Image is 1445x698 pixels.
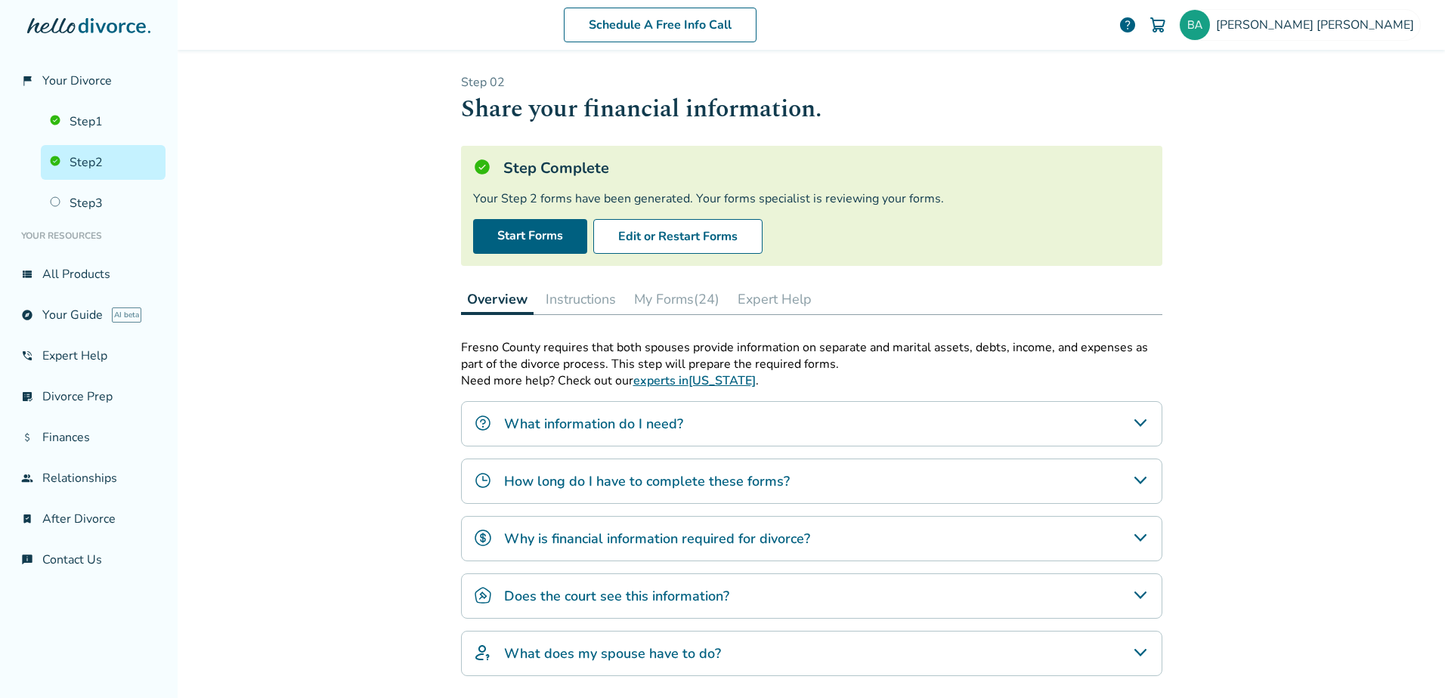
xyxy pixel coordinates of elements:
div: Does the court see this information? [461,573,1162,619]
a: view_listAll Products [12,257,166,292]
div: What information do I need? [461,401,1162,446]
p: Need more help? Check out our . [461,372,1162,389]
button: Edit or Restart Forms [593,219,763,254]
a: attach_moneyFinances [12,420,166,455]
span: attach_money [21,431,33,443]
span: explore [21,309,33,321]
a: help [1119,16,1137,34]
span: AI beta [112,307,141,323]
a: Step3 [41,186,166,221]
h4: How long do I have to complete these forms? [504,471,790,491]
li: Your Resources [12,221,166,251]
a: Schedule A Free Info Call [564,8,757,42]
img: brittanydesigns@hotmail.com [1180,10,1210,40]
div: How long do I have to complete these forms? [461,459,1162,504]
span: Your Divorce [42,73,112,89]
img: What does my spouse have to do? [474,644,492,662]
h4: Why is financial information required for divorce? [504,529,810,548]
span: phone_in_talk [21,350,33,362]
a: Step2 [41,145,166,180]
span: [PERSON_NAME] [PERSON_NAME] [1216,17,1420,33]
iframe: Chat Widget [1369,625,1445,698]
span: list_alt_check [21,391,33,403]
span: flag_2 [21,75,33,87]
h4: What information do I need? [504,414,683,434]
button: Instructions [540,284,622,314]
a: bookmark_checkAfter Divorce [12,502,166,536]
button: Expert Help [732,284,818,314]
a: flag_2Your Divorce [12,63,166,98]
a: chat_infoContact Us [12,542,166,577]
img: Does the court see this information? [474,586,492,604]
h4: What does my spouse have to do? [504,644,721,663]
h4: Does the court see this information? [504,586,729,606]
a: Step1 [41,104,166,139]
img: What information do I need? [474,414,492,432]
img: Why is financial information required for divorce? [474,529,492,547]
img: Cart [1149,16,1167,34]
a: Start Forms [473,219,587,254]
div: Why is financial information required for divorce? [461,516,1162,561]
span: bookmark_check [21,513,33,525]
p: Step 0 2 [461,74,1162,91]
h5: Step Complete [503,158,609,178]
button: Overview [461,284,534,315]
span: chat_info [21,554,33,566]
a: phone_in_talkExpert Help [12,338,166,373]
a: experts in[US_STATE] [633,372,756,389]
a: groupRelationships [12,461,166,496]
a: list_alt_checkDivorce Prep [12,379,166,414]
span: view_list [21,268,33,280]
span: group [21,472,33,484]
div: Your Step 2 forms have been generated. Your forms specialist is reviewing your forms. [473,190,1150,207]
a: exploreYour GuideAI beta [12,298,166,332]
div: What does my spouse have to do? [461,631,1162,676]
img: How long do I have to complete these forms? [474,471,492,490]
button: My Forms(24) [628,284,726,314]
p: Fresno County requires that both spouses provide information on separate and marital assets, debt... [461,339,1162,372]
h1: Share your financial information. [461,91,1162,128]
